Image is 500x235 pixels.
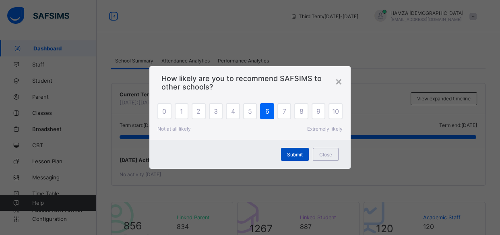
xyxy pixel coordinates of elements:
span: 5 [248,107,252,115]
span: 7 [283,107,286,115]
div: × [335,74,343,88]
div: 0 [157,103,171,119]
span: Submit [287,152,303,158]
span: Not at all likely [157,126,191,132]
span: Extremely likely [307,126,343,132]
span: 8 [300,107,304,115]
span: 1 [180,107,183,115]
span: 10 [332,107,339,115]
span: 6 [265,107,269,115]
span: 2 [196,107,200,115]
span: How likely are you to recommend SAFSIMS to other schools? [161,74,339,91]
span: 9 [316,107,320,115]
span: 4 [231,107,235,115]
span: 3 [214,107,218,115]
span: Close [319,152,332,158]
